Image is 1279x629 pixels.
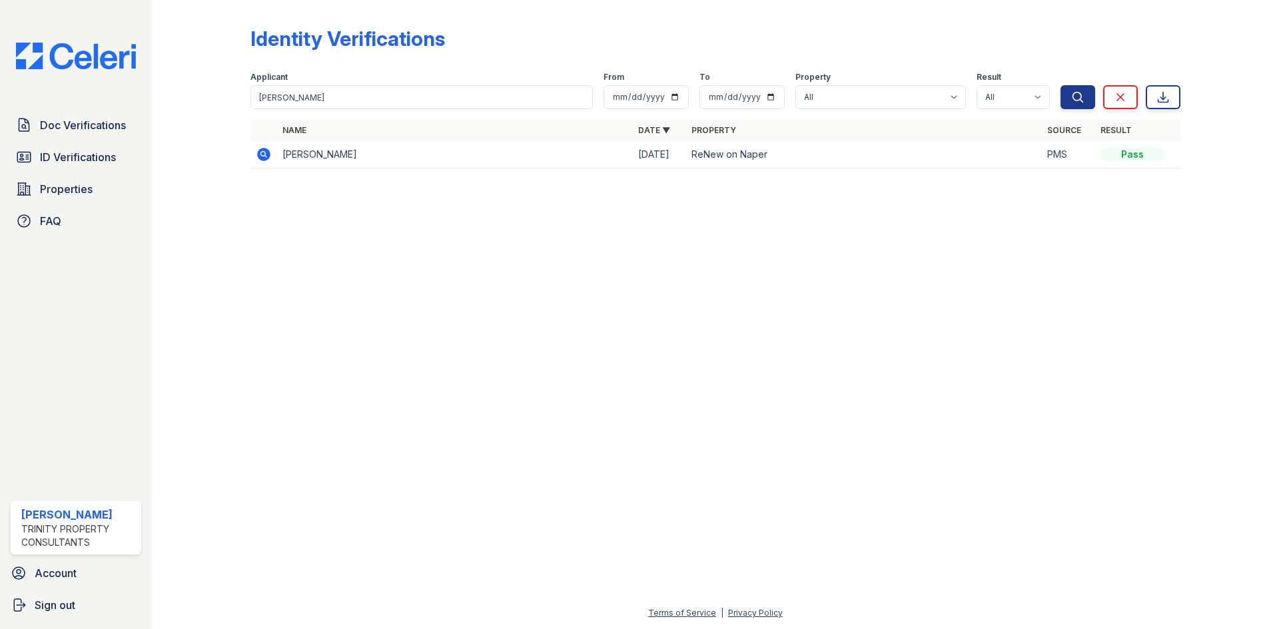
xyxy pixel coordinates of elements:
span: Doc Verifications [40,117,126,133]
span: Sign out [35,597,75,613]
a: Sign out [5,592,147,618]
a: Doc Verifications [11,112,141,138]
div: [PERSON_NAME] [21,507,136,523]
span: Properties [40,181,93,197]
div: Identity Verifications [250,27,445,51]
div: Trinity Property Consultants [21,523,136,549]
div: Pass [1100,148,1164,161]
a: Account [5,560,147,586]
a: ID Verifications [11,144,141,170]
a: Source [1047,125,1081,135]
a: FAQ [11,208,141,234]
div: | [721,608,723,618]
a: Date ▼ [638,125,670,135]
td: [DATE] [633,141,686,168]
td: PMS [1042,141,1095,168]
label: Result [977,72,1001,83]
a: Property [691,125,736,135]
label: Property [795,72,831,83]
a: Privacy Policy [728,608,783,618]
label: To [699,72,710,83]
input: Search by name or phone number [250,85,593,109]
a: Name [282,125,306,135]
a: Terms of Service [648,608,716,618]
td: [PERSON_NAME] [277,141,633,168]
td: ReNew on Naper [686,141,1042,168]
span: Account [35,565,77,581]
span: FAQ [40,213,61,229]
label: From [604,72,624,83]
a: Properties [11,176,141,202]
a: Result [1100,125,1132,135]
span: ID Verifications [40,149,116,165]
img: CE_Logo_Blue-a8612792a0a2168367f1c8372b55b34899dd931a85d93a1a3d3e32e68fde9ad4.png [5,43,147,69]
label: Applicant [250,72,288,83]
